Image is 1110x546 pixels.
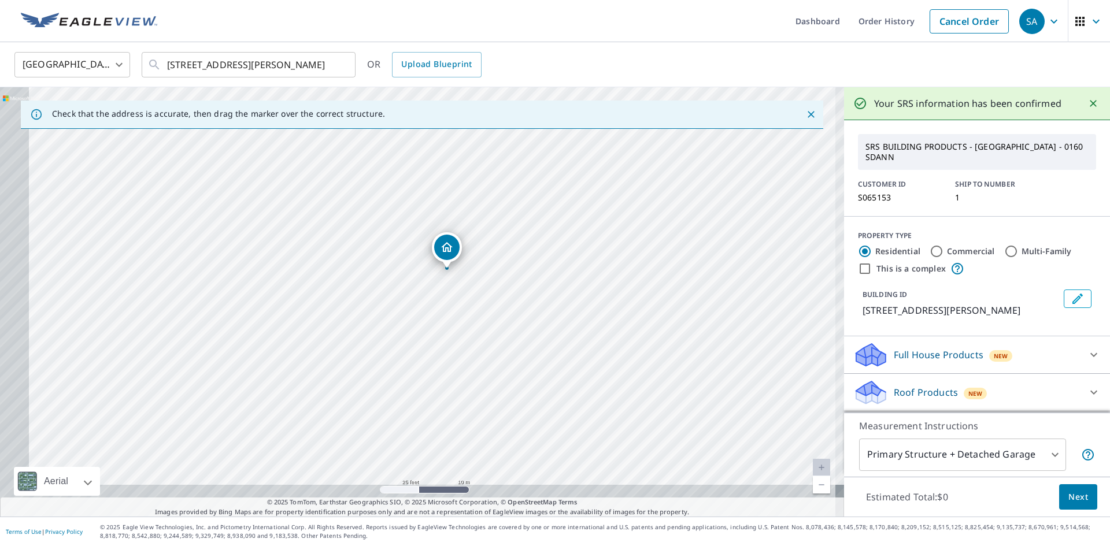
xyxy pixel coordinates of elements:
[6,528,83,535] p: |
[14,49,130,81] div: [GEOGRAPHIC_DATA]
[994,351,1008,361] span: New
[432,232,462,268] div: Dropped pin, building 1, Residential property, 117 Ferndale Rd Glen Burnie, MD 21061
[947,246,995,257] label: Commercial
[858,231,1096,241] div: PROPERTY TYPE
[876,263,946,274] label: This is a complex
[6,528,42,536] a: Terms of Use
[40,467,72,496] div: Aerial
[813,459,830,476] a: Current Level 20, Zoom In Disabled
[813,476,830,493] a: Current Level 20, Zoom Out
[875,246,920,257] label: Residential
[955,193,1038,202] p: 1
[14,467,100,496] div: Aerial
[859,439,1066,471] div: Primary Structure + Detached Garage
[1022,246,1072,257] label: Multi-Family
[267,497,578,507] span: © 2025 TomTom, Earthstar Geographics SIO, © 2025 Microsoft Corporation, ©
[1081,448,1095,462] span: Your report will include the primary structure and a detached garage if one exists.
[1064,289,1091,308] button: Edit building 1
[1086,96,1101,111] button: Close
[52,109,385,119] p: Check that the address is accurate, then drag the marker over the correct structure.
[930,9,1009,34] a: Cancel Order
[367,52,482,77] div: OR
[1068,490,1088,504] span: Next
[1059,484,1097,510] button: Next
[858,179,941,190] p: CUSTOMER ID
[859,419,1095,433] p: Measurement Instructions
[894,385,958,399] p: Roof Products
[968,389,983,398] span: New
[392,52,481,77] a: Upload Blueprint
[894,348,983,362] p: Full House Products
[857,484,957,510] p: Estimated Total: $0
[874,96,1061,110] p: Your SRS information has been confirmed
[955,179,1038,190] p: SHIP TO NUMBER
[863,303,1059,317] p: [STREET_ADDRESS][PERSON_NAME]
[45,528,83,536] a: Privacy Policy
[558,497,578,506] a: Terms
[1019,9,1045,34] div: SA
[804,107,819,122] button: Close
[401,57,472,72] span: Upload Blueprint
[167,49,332,81] input: Search by address or latitude-longitude
[508,497,556,506] a: OpenStreetMap
[853,378,1101,406] div: Roof ProductsNew
[858,193,941,202] p: S065153
[100,523,1104,540] p: © 2025 Eagle View Technologies, Inc. and Pictometry International Corp. All Rights Reserved. Repo...
[863,289,907,299] p: BUILDING ID
[853,341,1101,369] div: Full House ProductsNew
[861,137,1093,167] p: SRS BUILDING PRODUCTS - [GEOGRAPHIC_DATA] - 0160 SDANN
[21,13,157,30] img: EV Logo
